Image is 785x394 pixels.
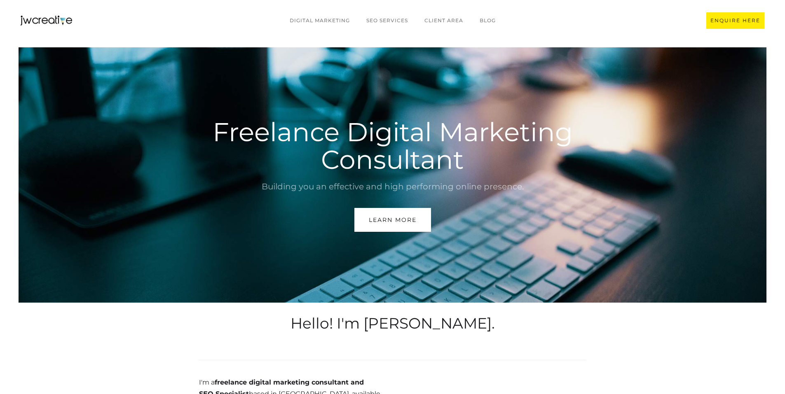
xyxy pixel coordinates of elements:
div: Learn More [369,214,417,225]
a: home [21,16,72,26]
h1: Freelance Digital Marketing Consultant [205,118,581,173]
a: BLOG [471,13,504,28]
a: Learn More [354,208,431,232]
a: SEO Services [358,13,416,28]
a: ENQUIRE HERE [706,12,764,29]
div: Building you an effective and high performing online presence. [205,180,581,194]
div: ENQUIRE HERE [710,16,760,25]
a: CLIENT AREA [416,13,471,28]
a: Digital marketing [281,13,358,28]
h2: Hello! I'm [PERSON_NAME]. [199,313,586,333]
